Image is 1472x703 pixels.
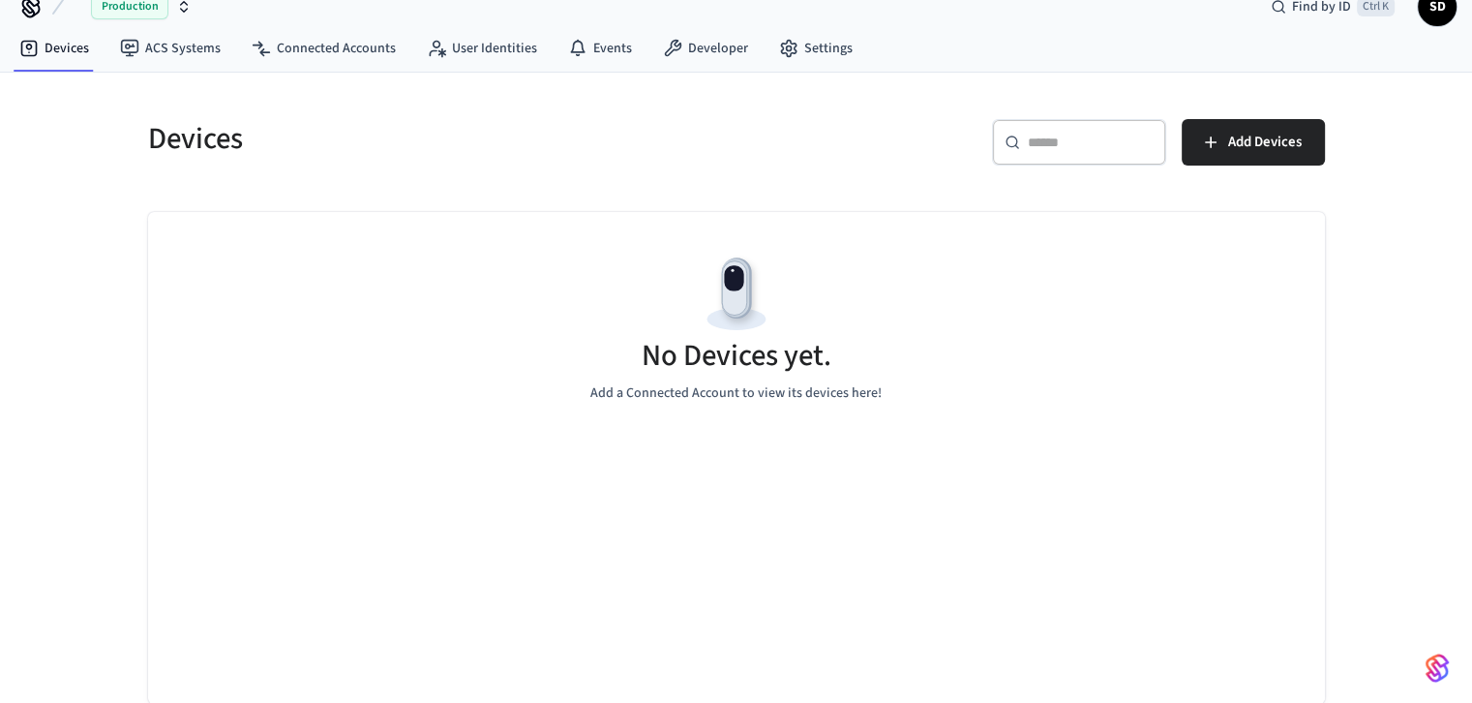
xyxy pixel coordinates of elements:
span: Add Devices [1228,130,1302,155]
a: Developer [647,31,764,66]
a: Settings [764,31,868,66]
h5: No Devices yet. [642,336,831,376]
a: User Identities [411,31,553,66]
button: Add Devices [1182,119,1325,166]
a: Events [553,31,647,66]
img: Devices Empty State [693,251,780,338]
h5: Devices [148,119,725,159]
p: Add a Connected Account to view its devices here! [590,383,882,404]
a: Connected Accounts [236,31,411,66]
a: Devices [4,31,105,66]
a: ACS Systems [105,31,236,66]
img: SeamLogoGradient.69752ec5.svg [1426,653,1449,684]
